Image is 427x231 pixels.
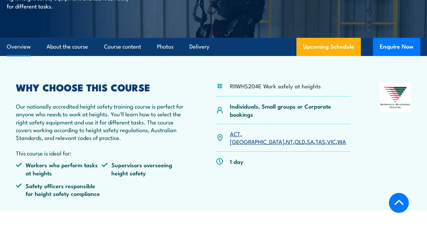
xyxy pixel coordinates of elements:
[16,83,187,91] h2: WHY CHOOSE THIS COURSE
[338,137,346,145] a: WA
[230,130,351,146] p: , , , , , , ,
[16,149,187,157] p: This course is ideal for:
[230,82,321,90] li: RIIWHS204E Work safely at heights
[307,137,314,145] a: SA
[327,137,336,145] a: VIC
[157,38,174,56] a: Photos
[189,38,209,56] a: Delivery
[316,137,325,145] a: TAS
[102,161,187,177] li: Supervisors overseeing height safety
[230,102,351,118] p: Individuals, Small groups or Corporate bookings
[286,137,293,145] a: NT
[296,38,361,56] a: Upcoming Schedule
[104,38,141,56] a: Course content
[47,38,88,56] a: About the course
[230,129,240,138] a: ACT
[373,38,420,56] button: Enquire Now
[230,157,243,165] p: 1 day
[16,182,102,198] li: Safety officers responsible for height safety compliance
[16,102,187,142] p: Our nationally accredited height safety training course is perfect for anyone who needs to work a...
[295,137,305,145] a: QLD
[7,38,31,56] a: Overview
[16,161,102,177] li: Workers who perform tasks at heights
[379,83,411,113] img: Nationally Recognised Training logo.
[230,137,284,145] a: [GEOGRAPHIC_DATA]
